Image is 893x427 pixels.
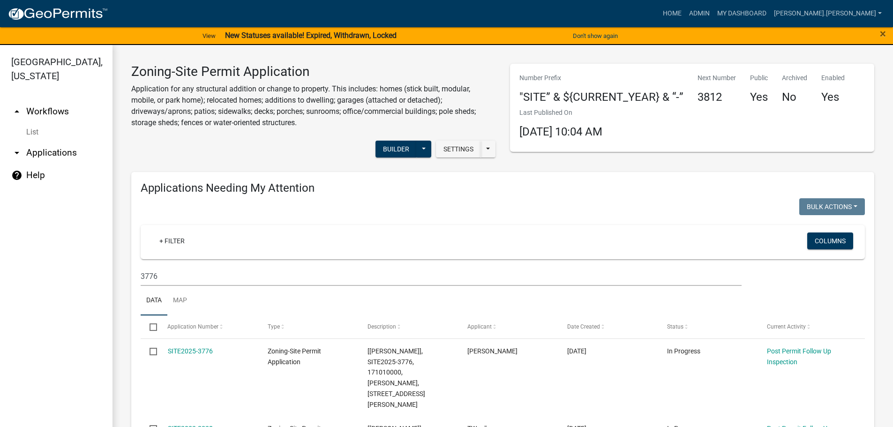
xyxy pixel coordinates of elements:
[131,64,496,80] h3: Zoning-Site Permit Application
[141,315,158,338] datatable-header-cell: Select
[767,323,806,330] span: Current Activity
[767,347,831,366] a: Post Permit Follow Up Inspection
[770,5,885,22] a: [PERSON_NAME].[PERSON_NAME]
[141,286,167,316] a: Data
[750,90,768,104] h4: Yes
[368,323,396,330] span: Description
[667,323,683,330] span: Status
[782,73,807,83] p: Archived
[141,267,742,286] input: Search for applications
[807,232,853,249] button: Columns
[152,232,192,249] a: + Filter
[750,73,768,83] p: Public
[359,315,458,338] datatable-header-cell: Description
[519,125,602,138] span: [DATE] 10:04 AM
[821,73,845,83] p: Enabled
[519,73,683,83] p: Number Prefix
[225,31,397,40] strong: New Statuses available! Expired, Withdrawn, Locked
[658,315,758,338] datatable-header-cell: Status
[11,106,23,117] i: arrow_drop_up
[659,5,685,22] a: Home
[167,286,193,316] a: Map
[168,323,219,330] span: Application Number
[569,28,622,44] button: Don't show again
[199,28,219,44] a: View
[782,90,807,104] h4: No
[519,108,602,118] p: Last Published On
[11,147,23,158] i: arrow_drop_down
[799,198,865,215] button: Bulk Actions
[667,347,700,355] span: In Progress
[685,5,713,22] a: Admin
[467,323,492,330] span: Applicant
[375,141,417,157] button: Builder
[698,73,736,83] p: Next Number
[880,27,886,40] span: ×
[131,83,496,128] p: Application for any structural addition or change to property. This includes: homes (stick built,...
[268,347,321,366] span: Zoning-Site Permit Application
[11,170,23,181] i: help
[268,323,280,330] span: Type
[567,347,586,355] span: 08/01/2025
[713,5,770,22] a: My Dashboard
[436,141,481,157] button: Settings
[698,90,736,104] h4: 3812
[758,315,858,338] datatable-header-cell: Current Activity
[567,323,600,330] span: Date Created
[880,28,886,39] button: Close
[467,347,518,355] span: Mark Weekley
[519,90,683,104] h4: "SITE” & ${CURRENT_YEAR} & “-”
[368,347,425,408] span: [Tyler Lindsay], SITE2025-3776, 171010000, DANIEL HARBEKE, 19718 MORTON OAKS RD
[458,315,558,338] datatable-header-cell: Applicant
[558,315,658,338] datatable-header-cell: Date Created
[158,315,258,338] datatable-header-cell: Application Number
[141,181,865,195] h4: Applications Needing My Attention
[258,315,358,338] datatable-header-cell: Type
[168,347,213,355] a: SITE2025-3776
[821,90,845,104] h4: Yes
